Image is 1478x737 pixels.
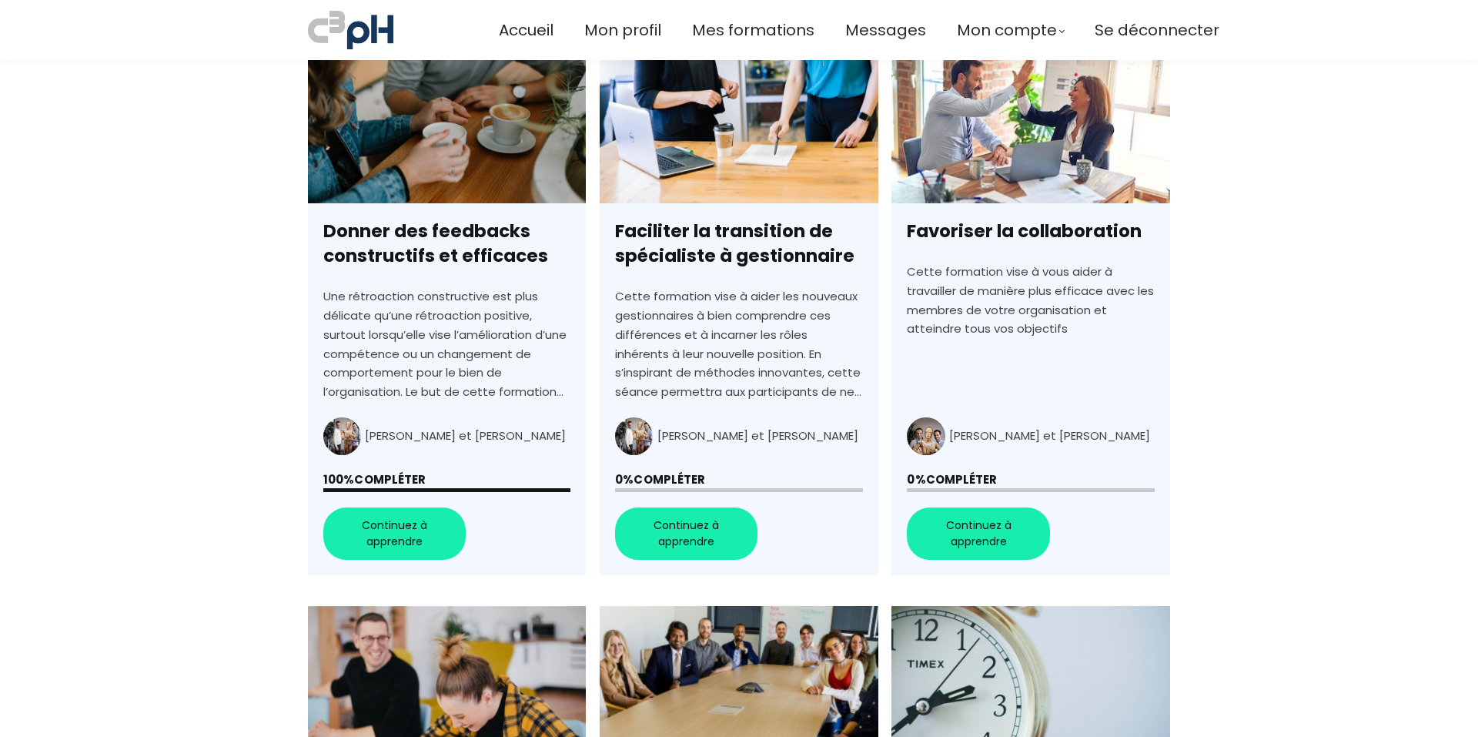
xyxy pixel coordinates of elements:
a: Accueil [499,18,553,43]
a: Messages [845,18,926,43]
a: Se déconnecter [1095,18,1219,43]
img: a70bc7685e0efc0bd0b04b3506828469.jpeg [308,8,393,52]
a: Mes formations [692,18,814,43]
span: Mon compte [957,18,1057,43]
a: Mon profil [584,18,661,43]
